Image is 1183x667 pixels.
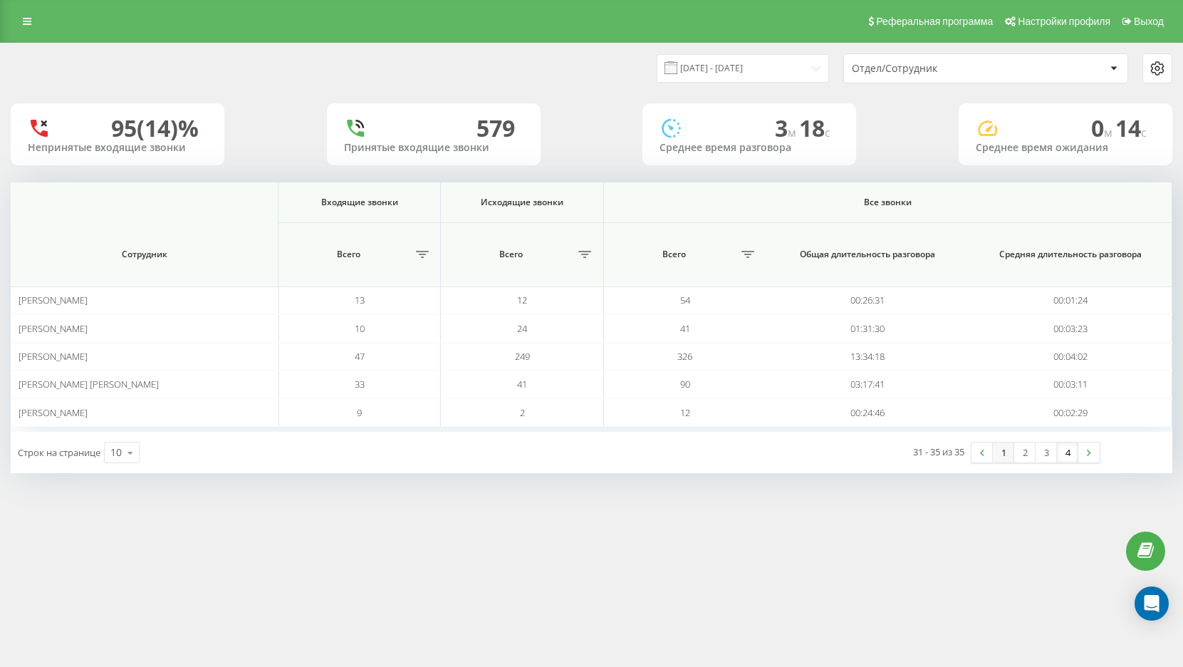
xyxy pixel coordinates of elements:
span: Всего [611,249,737,260]
td: 00:26:31 [766,286,969,314]
span: [PERSON_NAME] [19,294,88,306]
td: 00:03:23 [969,314,1172,342]
span: Входящие звонки [293,197,426,208]
div: Отдел/Сотрудник [852,63,1022,75]
span: 47 [355,350,365,363]
div: 10 [110,445,122,460]
div: Принятые входящие звонки [344,142,523,154]
a: 3 [1036,443,1057,462]
div: 579 [476,115,515,142]
span: [PERSON_NAME] [19,350,88,363]
span: 54 [680,294,690,306]
span: 0 [1091,113,1115,143]
span: c [1141,125,1147,140]
span: 12 [517,294,527,306]
div: 95 (14)% [111,115,199,142]
span: 24 [517,322,527,335]
span: 9 [357,406,362,419]
span: Строк на странице [18,446,100,459]
span: Все звонки [638,197,1137,208]
td: 13:34:18 [766,343,969,371]
span: 326 [677,350,692,363]
span: 41 [517,378,527,391]
span: [PERSON_NAME] [19,322,88,335]
span: Общая длительность разговора [783,249,953,260]
span: 33 [355,378,365,391]
a: 4 [1057,443,1078,462]
td: 00:04:02 [969,343,1172,371]
span: [PERSON_NAME] [19,406,88,419]
td: 00:02:29 [969,398,1172,426]
span: Настройки профиля [1018,16,1110,27]
td: 00:03:11 [969,371,1172,398]
span: Всего [286,249,411,260]
span: 3 [775,113,799,143]
span: Средняя длительность разговора [986,249,1155,260]
a: 2 [1014,443,1036,462]
span: [PERSON_NAME] [PERSON_NAME] [19,378,159,391]
td: 03:17:41 [766,371,969,398]
div: Open Intercom Messenger [1135,586,1169,621]
span: 18 [799,113,830,143]
span: Исходящие звонки [456,197,588,208]
span: м [788,125,799,140]
td: 01:31:30 [766,314,969,342]
a: 1 [993,443,1014,462]
span: Выход [1134,16,1164,27]
span: Сотрудник [31,249,259,260]
span: м [1104,125,1115,140]
span: Реферальная программа [876,16,993,27]
span: 90 [680,378,690,391]
span: 41 [680,322,690,335]
span: c [825,125,830,140]
span: 2 [520,406,525,419]
div: 31 - 35 из 35 [913,445,964,459]
span: 12 [680,406,690,419]
td: 00:24:46 [766,398,969,426]
span: 13 [355,294,365,306]
td: 00:01:24 [969,286,1172,314]
div: Непринятые входящие звонки [28,142,207,154]
span: 14 [1115,113,1147,143]
span: 10 [355,322,365,335]
div: Среднее время разговора [660,142,839,154]
div: Среднее время ожидания [976,142,1155,154]
span: Всего [448,249,573,260]
span: 249 [515,350,530,363]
